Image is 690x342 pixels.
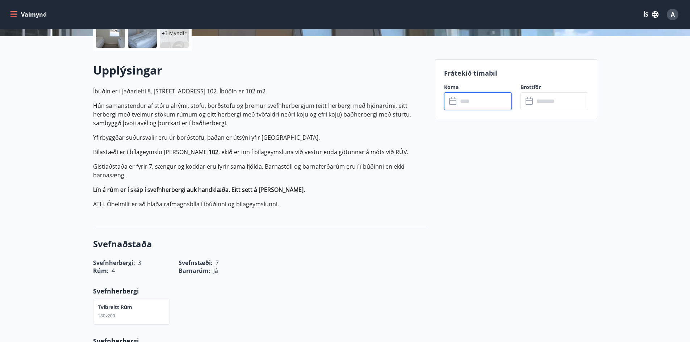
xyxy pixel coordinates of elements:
[93,186,305,194] strong: Lín á rúm er í skáp í svefnherbergi auk handklæða. Eitt sett á [PERSON_NAME].
[520,84,588,91] label: Brottför
[664,6,681,23] button: A
[93,62,426,78] h2: Upplýsingar
[93,238,426,250] h3: Svefnaðstaða
[9,8,50,21] button: menu
[93,101,426,127] p: Hún samanstendur af stóru alrými, stofu, borðstofu og þremur svefnherbergjum (eitt herbergi með h...
[93,162,426,180] p: Gistiaðstaða er fyrir 7, sængur og koddar eru fyrir sama fjölda. Barnastóll og barnaferðarúm eru ...
[671,10,675,18] span: A
[93,133,426,142] p: Yfirbyggðar suðursvalir eru úr borðstofu, þaðan er útsýni yfir [GEOGRAPHIC_DATA].
[209,148,218,156] strong: 102
[639,8,662,21] button: ÍS
[93,87,426,96] p: Íbúðin er í Jaðarleiti 8, [STREET_ADDRESS] 102. Íbúðin er 102 m2.
[93,286,426,296] p: Svefnherbergi
[93,148,426,156] p: Bílastæði er í bílageymslu [PERSON_NAME] , ekið er inn í bílageymsluna við vestur enda götunnar á...
[444,84,512,91] label: Koma
[93,200,426,208] p: ATH. Óheimilt er að hlaða rafmagnsbíla í íbúðinni og bílageymslunni.
[93,267,109,275] span: Rúm :
[444,68,588,78] p: Frátekið tímabil
[112,267,115,275] span: 4
[179,267,210,275] span: Barnarúm :
[98,304,132,311] p: Tvíbreitt rúm
[162,30,187,37] p: +3 Myndir
[213,267,218,275] span: Já
[98,313,115,319] span: 180x200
